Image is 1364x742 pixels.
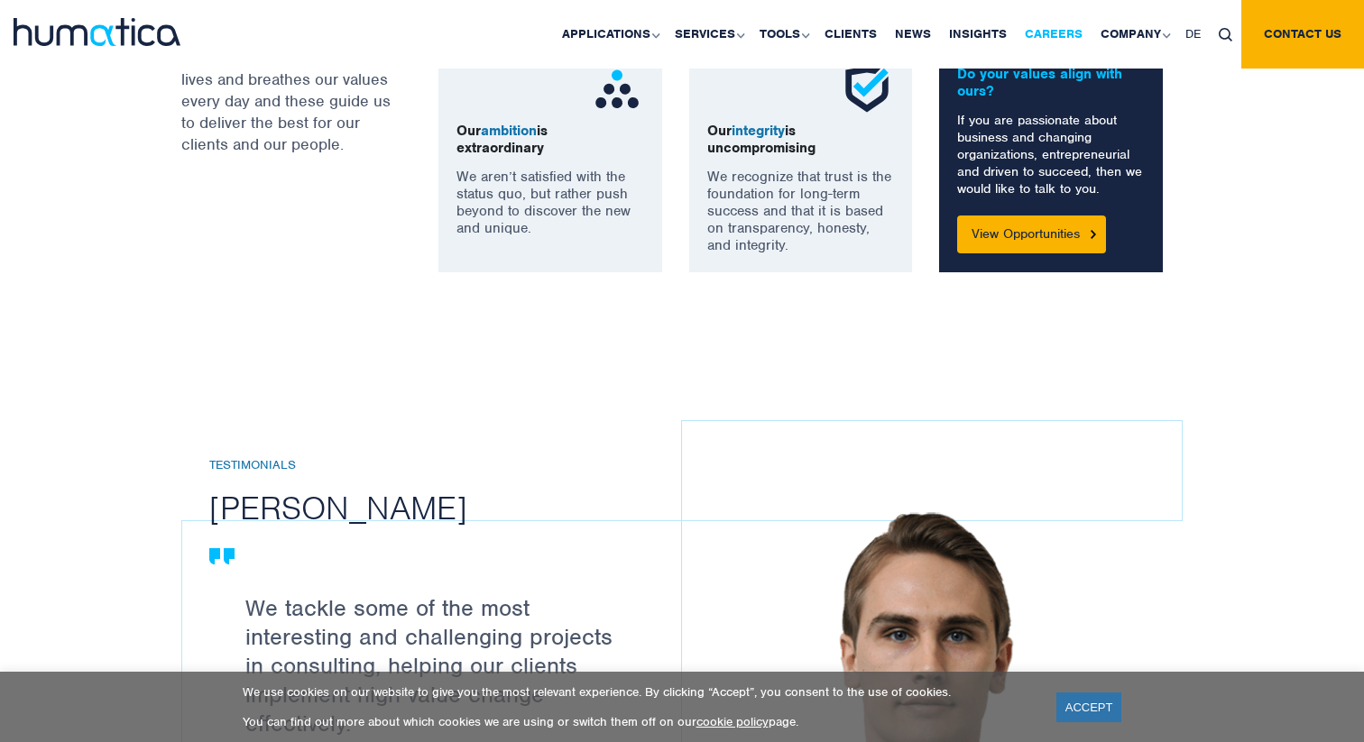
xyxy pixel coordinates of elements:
p: Our is extraordinary [456,123,644,157]
p: We aren’t satisfied with the status quo, but rather push beyond to discover the new and unique. [456,169,644,237]
a: ACCEPT [1056,692,1122,722]
span: ambition [481,122,537,140]
span: integrity [732,122,785,140]
p: We use cookies on our website to give you the most relevant experience. By clicking “Accept”, you... [243,684,1034,700]
h6: Testimonials [209,458,708,473]
p: If you are passionate about business and changing organizations, entrepreneurial and driven to su... [957,112,1145,197]
img: logo [14,18,180,46]
span: DE [1185,26,1201,41]
p: We recognize that trust is the foundation for long-term success and that it is based on transpare... [707,169,895,254]
p: We tackle some of the most interesting and challenging projects in consulting, helping our client... [245,593,636,737]
a: View Opportunities [957,215,1106,253]
h2: [PERSON_NAME] [209,487,708,528]
img: ico [590,62,644,116]
img: ico [840,62,894,116]
a: cookie policy [696,714,769,729]
img: Button [1091,230,1096,238]
img: search_icon [1219,28,1232,41]
p: You can find out more about which cookies we are using or switch them off on our page. [243,714,1034,729]
p: Do your values align with ours? [957,66,1145,100]
p: Our is uncompromising [707,123,895,157]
